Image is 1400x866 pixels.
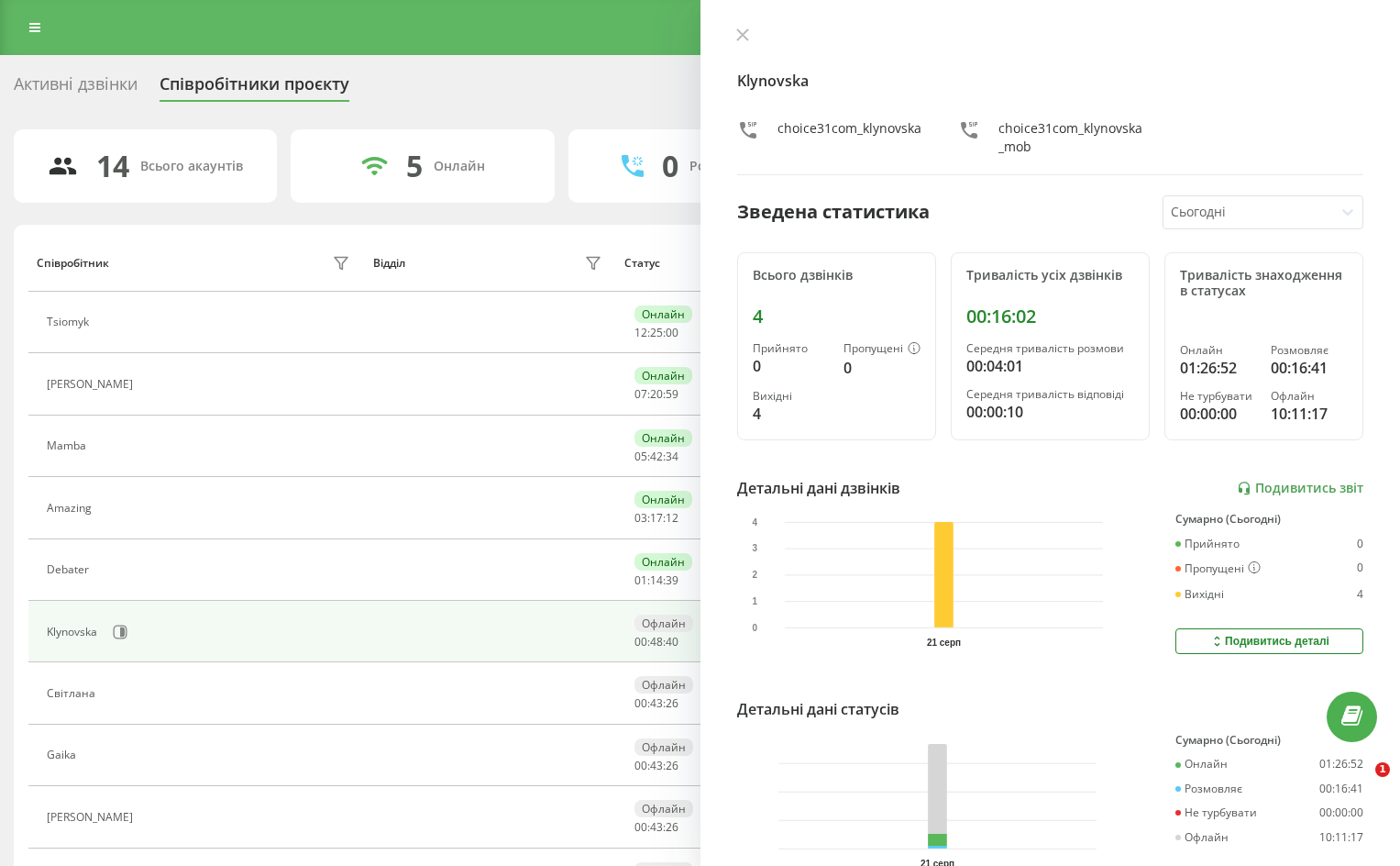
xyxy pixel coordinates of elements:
[47,626,102,638] div: Klynovska
[650,758,663,773] span: 43
[650,634,663,649] span: 48
[634,388,678,401] div: : :
[634,821,678,834] div: : :
[634,738,693,756] div: Офлайн
[737,70,1364,92] h4: Klynovska
[998,119,1142,156] div: choice31com_klynovska_mob
[666,634,678,649] span: 40
[1319,758,1363,771] div: 01:26:52
[634,695,647,711] span: 00
[1180,390,1257,403] div: Не турбувати
[1180,403,1257,425] div: 00:00:00
[662,149,678,183] div: 0
[752,623,757,633] text: 0
[666,510,678,526] span: 12
[737,477,900,499] div: Детальні дані дзвінків
[737,198,930,226] div: Зведена статистика
[1271,390,1348,403] div: Офлайн
[634,491,692,508] div: Онлайн
[47,687,100,700] div: Світлана
[1209,634,1329,649] div: Подивитись деталі
[634,572,647,588] span: 01
[634,697,678,710] div: : :
[634,553,692,571] div: Онлайн
[634,449,647,464] span: 05
[666,819,678,835] span: 26
[966,355,1134,377] div: 00:04:01
[1175,734,1363,747] div: Сумарно (Сьогодні)
[966,268,1134,283] div: Тривалість усіх дзвінків
[650,386,663,402] span: 20
[1175,758,1228,771] div: Онлайн
[634,634,647,649] span: 00
[1180,344,1257,357] div: Онлайн
[1175,588,1224,601] div: Вихідні
[752,544,757,554] text: 3
[1357,588,1363,601] div: 4
[1271,344,1348,357] div: Розмовляє
[1175,628,1363,654] button: Подивитись деталі
[1357,561,1363,576] div: 0
[634,386,647,402] span: 07
[1175,806,1257,819] div: Не турбувати
[927,638,961,648] text: 21 серп
[1319,806,1363,819] div: 00:00:00
[666,325,678,340] span: 00
[634,574,678,587] div: : :
[753,355,829,377] div: 0
[634,636,678,649] div: : :
[752,517,757,527] text: 4
[47,563,94,576] div: Debater
[634,758,647,773] span: 00
[966,401,1134,423] div: 00:00:10
[666,572,678,588] span: 39
[650,819,663,835] span: 43
[752,596,757,606] text: 1
[966,388,1134,401] div: Середня тривалість відповіді
[966,305,1134,328] div: 00:16:02
[777,119,921,156] div: choice31com_klynovska
[753,305,920,328] div: 4
[1319,783,1363,795] div: 00:16:41
[666,758,678,773] span: 26
[666,386,678,402] span: 59
[843,357,920,379] div: 0
[47,502,96,515] div: Amazing
[160,74,349,103] div: Співробітники проєкту
[650,449,663,464] span: 42
[634,615,693,632] div: Офлайн
[753,268,920,283] div: Всього дзвінків
[1271,403,1348,425] div: 10:11:17
[14,74,138,103] div: Активні дзвінки
[373,257,405,270] div: Відділ
[1237,481,1363,496] a: Подивитись звіт
[1271,357,1348,379] div: 00:16:41
[634,327,678,339] div: : :
[650,325,663,340] span: 25
[634,429,692,447] div: Онлайн
[1175,783,1242,795] div: Розмовляє
[434,159,485,174] div: Онлайн
[634,512,678,525] div: : :
[47,811,138,824] div: [PERSON_NAME]
[753,342,829,355] div: Прийнято
[753,403,829,425] div: 4
[1180,357,1257,379] div: 01:26:52
[1175,831,1229,844] div: Офлайн
[650,510,663,526] span: 17
[666,449,678,464] span: 34
[689,159,778,174] div: Розмовляють
[666,695,678,711] span: 26
[634,305,692,323] div: Онлайн
[1175,513,1363,526] div: Сумарно (Сьогодні)
[1180,268,1348,299] div: Тривалість знаходження в статусах
[753,390,829,403] div: Вихідні
[634,760,678,772] div: : :
[650,572,663,588] span: 14
[624,257,660,270] div: Статус
[634,800,693,817] div: Офлайн
[634,676,693,694] div: Офлайн
[1338,762,1382,806] iframe: Intercom live chat
[634,325,647,340] span: 12
[1175,538,1240,550] div: Прийнято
